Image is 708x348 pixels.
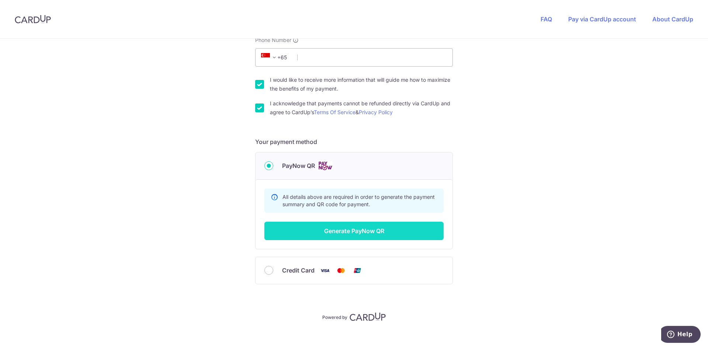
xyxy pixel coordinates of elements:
[350,312,386,321] img: CardUp
[255,36,291,44] span: Phone Number
[270,75,453,93] label: I would like to receive more information that will guide me how to maximize the benefits of my pa...
[282,161,315,170] span: PayNow QR
[317,266,332,275] img: Visa
[255,137,453,146] h5: Your payment method
[282,194,435,207] span: All details above are required in order to generate the payment summary and QR code for payment.
[314,109,355,115] a: Terms Of Service
[359,109,393,115] a: Privacy Policy
[541,15,552,23] a: FAQ
[259,53,292,62] span: +65
[318,161,333,171] img: Cards logo
[568,15,636,23] a: Pay via CardUp account
[264,161,444,171] div: PayNow QR Cards logo
[652,15,693,23] a: About CardUp
[261,53,279,62] span: +65
[282,266,315,275] span: Credit Card
[661,326,701,344] iframe: Opens a widget where you can find more information
[264,266,444,275] div: Credit Card Visa Mastercard Union Pay
[350,266,365,275] img: Union Pay
[264,222,444,240] button: Generate PayNow QR
[15,15,51,24] img: CardUp
[322,313,347,320] p: Powered by
[334,266,348,275] img: Mastercard
[270,99,453,117] label: I acknowledge that payments cannot be refunded directly via CardUp and agree to CardUp’s &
